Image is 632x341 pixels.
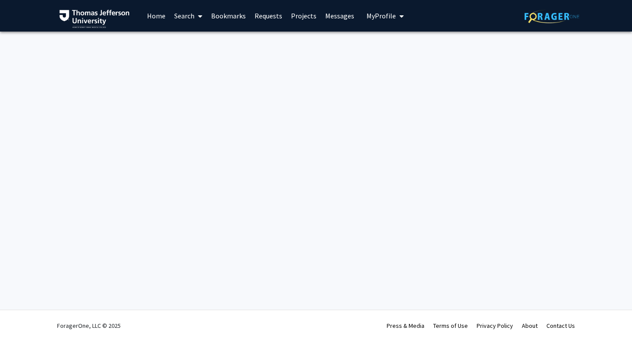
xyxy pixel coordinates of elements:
[387,322,424,330] a: Press & Media
[595,302,625,334] iframe: Chat
[366,11,396,20] span: My Profile
[433,322,468,330] a: Terms of Use
[59,10,129,28] img: Thomas Jefferson University Logo
[477,322,513,330] a: Privacy Policy
[143,0,170,31] a: Home
[522,322,538,330] a: About
[250,0,287,31] a: Requests
[170,0,207,31] a: Search
[321,0,359,31] a: Messages
[287,0,321,31] a: Projects
[207,0,250,31] a: Bookmarks
[57,310,121,341] div: ForagerOne, LLC © 2025
[546,322,575,330] a: Contact Us
[524,10,579,23] img: ForagerOne Logo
